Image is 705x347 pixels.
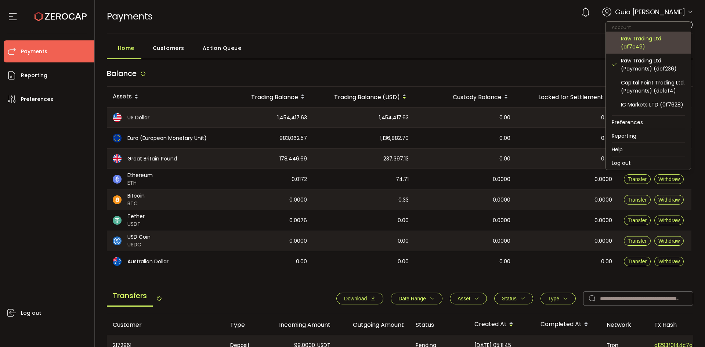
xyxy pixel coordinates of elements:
[113,154,122,163] img: gbp_portfolio.svg
[450,293,487,304] button: Asset
[493,196,510,204] span: 0.0000
[289,237,307,245] span: 0.0000
[594,216,612,225] span: 0.0000
[127,200,145,207] span: BTC
[383,155,409,163] span: 237,397.13
[469,318,535,331] div: Created At
[292,175,307,184] span: 0.0172
[127,114,149,122] span: US Dollar
[606,24,637,30] span: Account
[379,113,409,122] span: 1,454,417.63
[601,113,612,122] span: 0.00
[107,286,153,307] span: Transfers
[621,57,685,73] div: Raw Trading Ltd (Payments) (dcf236)
[336,321,410,329] div: Outgoing Amount
[654,174,684,184] button: Withdraw
[127,134,207,142] span: Euro (European Monetary Unit)
[398,257,409,266] span: 0.00
[263,321,336,329] div: Incoming Amount
[624,257,651,266] button: Transfer
[344,296,367,301] span: Download
[606,116,691,129] li: Preferences
[221,91,313,103] div: Trading Balance
[654,236,684,246] button: Withdraw
[628,259,647,264] span: Transfer
[594,237,612,245] span: 0.0000
[606,156,691,170] li: Log out
[279,134,307,142] span: 983,062.57
[398,196,409,204] span: 0.33
[615,7,685,17] span: Guia [PERSON_NAME]
[628,217,647,223] span: Transfer
[621,79,685,95] div: Capital Point Trading Ltd. (Payments) (de1af4)
[628,238,647,244] span: Transfer
[535,318,601,331] div: Completed At
[540,293,576,304] button: Type
[398,296,426,301] span: Date Range
[601,257,612,266] span: 0.00
[654,195,684,205] button: Withdraw
[628,176,647,182] span: Transfer
[499,155,510,163] span: 0.00
[594,175,612,184] span: 0.0000
[289,216,307,225] span: 0.0076
[113,216,122,225] img: usdt_portfolio.svg
[658,259,680,264] span: Withdraw
[601,155,612,163] span: 0.00
[601,321,648,329] div: Network
[380,134,409,142] span: 1,136,882.70
[107,321,224,329] div: Customer
[391,293,442,304] button: Date Range
[127,258,169,265] span: Australian Dollar
[668,312,705,347] iframe: Chat Widget
[398,216,409,225] span: 0.00
[658,238,680,244] span: Withdraw
[113,175,122,184] img: eth_portfolio.svg
[611,21,693,29] span: Raw Trading Ltd (Payments)
[127,220,145,228] span: USDT
[621,35,685,51] div: Raw Trading Ltd (af7c49)
[624,174,651,184] button: Transfer
[113,236,122,245] img: usdc_portfolio.svg
[493,216,510,225] span: 0.0000
[654,257,684,266] button: Withdraw
[494,293,533,304] button: Status
[313,91,415,103] div: Trading Balance (USD)
[499,113,510,122] span: 0.00
[601,134,612,142] span: 0.00
[127,213,145,220] span: Tether
[127,179,153,187] span: ETH
[113,113,122,122] img: usd_portfolio.svg
[224,321,263,329] div: Type
[415,91,516,103] div: Custody Balance
[127,155,177,163] span: Great Britain Pound
[606,143,691,156] li: Help
[118,41,134,55] span: Home
[107,10,153,23] span: Payments
[516,91,618,103] div: Locked for Settlement
[502,296,517,301] span: Status
[658,217,680,223] span: Withdraw
[203,41,242,55] span: Action Queue
[113,134,122,142] img: eur_portfolio.svg
[499,134,510,142] span: 0.00
[398,237,409,245] span: 0.00
[410,321,469,329] div: Status
[624,236,651,246] button: Transfer
[113,257,122,266] img: aud_portfolio.svg
[621,101,685,109] div: IC Markets LTD (0f7628)
[621,115,685,131] div: Capital Point Trading Ltd. (B2B) (ce2efa)
[606,129,691,142] li: Reporting
[277,113,307,122] span: 1,454,417.63
[127,233,151,241] span: USD Coin
[493,237,510,245] span: 0.0000
[628,197,647,203] span: Transfer
[153,41,184,55] span: Customers
[624,216,651,225] button: Transfer
[296,257,307,266] span: 0.00
[396,175,409,184] span: 74.71
[654,216,684,225] button: Withdraw
[658,197,680,203] span: Withdraw
[658,176,680,182] span: Withdraw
